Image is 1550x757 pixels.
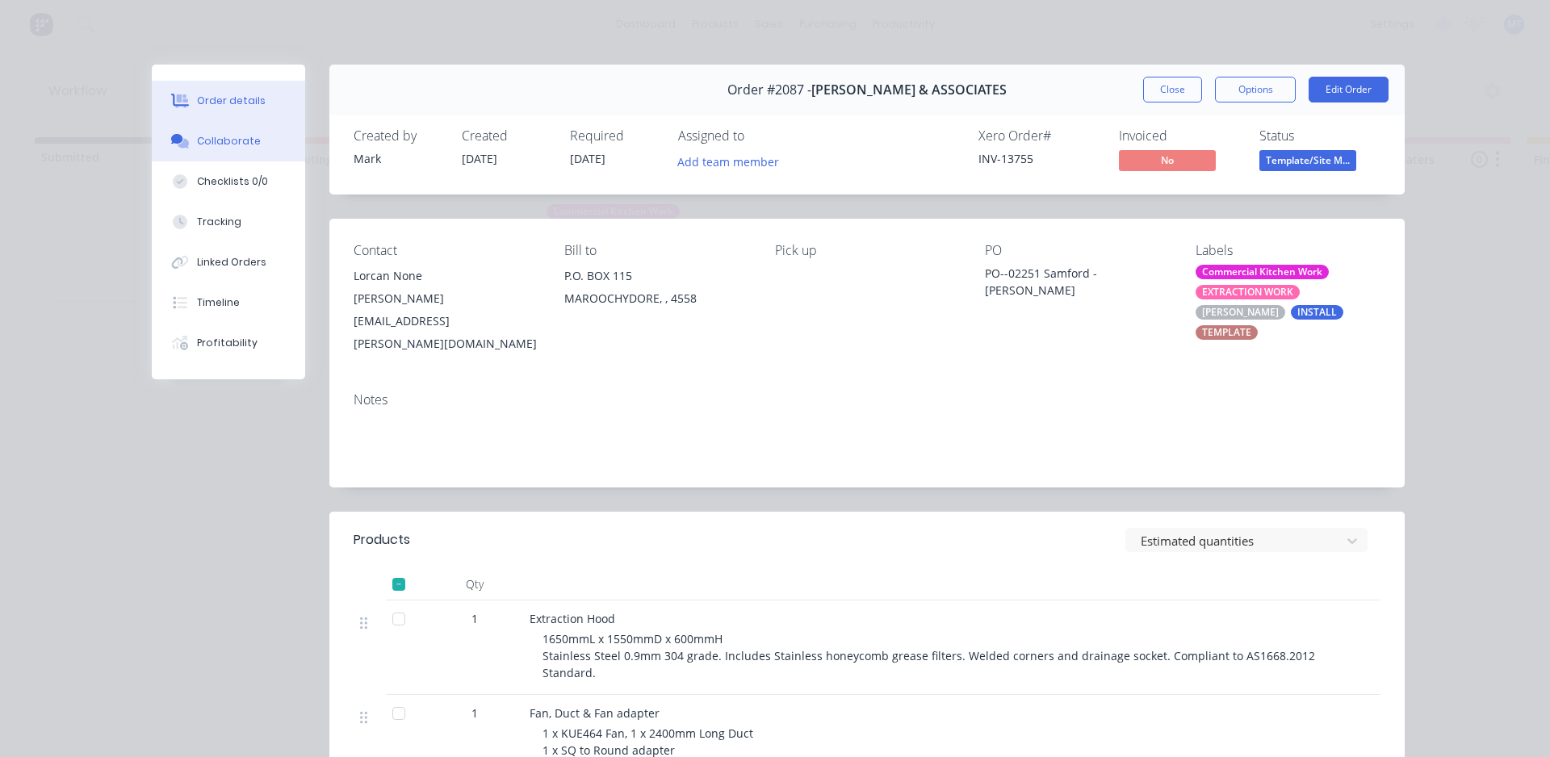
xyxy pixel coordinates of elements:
div: Checklists 0/0 [197,174,268,189]
div: Assigned to [678,128,840,144]
div: [PERSON_NAME][EMAIL_ADDRESS][PERSON_NAME][DOMAIN_NAME] [354,287,538,355]
span: 1650mmL x 1550mmD x 600mmH Stainless Steel 0.9mm 304 grade. Includes Stainless honeycomb grease f... [542,631,1318,680]
div: Pick up [775,243,960,258]
button: Add team member [678,150,788,172]
div: Mark [354,150,442,167]
button: Add team member [669,150,788,172]
div: Order details [197,94,266,108]
span: 1 [471,610,478,627]
button: Collaborate [152,121,305,161]
button: Checklists 0/0 [152,161,305,202]
div: EXTRACTION WORK [1196,285,1300,299]
div: Lorcan None [354,265,538,287]
div: Tracking [197,215,241,229]
div: P.O. BOX 115MAROOCHYDORE, , 4558 [564,265,749,316]
div: Contact [354,243,538,258]
div: Labels [1196,243,1380,258]
div: Bill to [564,243,749,258]
span: No [1119,150,1216,170]
div: Xero Order # [978,128,1100,144]
button: Edit Order [1309,77,1389,102]
span: [DATE] [462,151,497,166]
span: Order #2087 - [727,82,811,98]
span: Fan, Duct & Fan adapter [530,705,660,721]
span: Extraction Hood [530,611,615,626]
div: PO [985,243,1170,258]
button: Options [1215,77,1296,102]
div: Lorcan None[PERSON_NAME][EMAIL_ADDRESS][PERSON_NAME][DOMAIN_NAME] [354,265,538,355]
button: Tracking [152,202,305,242]
div: [PERSON_NAME] [1196,305,1285,320]
div: Linked Orders [197,255,266,270]
span: [PERSON_NAME] & ASSOCIATES [811,82,1007,98]
button: Template/Site M... [1259,150,1356,174]
button: Profitability [152,323,305,363]
div: INV-13755 [978,150,1100,167]
div: MAROOCHYDORE, , 4558 [564,287,749,310]
div: Collaborate [197,134,261,148]
button: Linked Orders [152,242,305,282]
div: Created by [354,128,442,144]
div: Required [570,128,659,144]
div: PO--02251 Samford - [PERSON_NAME] [985,265,1170,299]
div: Products [354,530,410,550]
div: Created [462,128,551,144]
div: Timeline [197,295,240,310]
button: Close [1143,77,1202,102]
div: TEMPLATE [1196,325,1258,340]
div: P.O. BOX 115 [564,265,749,287]
span: Template/Site M... [1259,150,1356,170]
div: INSTALL [1291,305,1343,320]
div: Qty [426,568,523,600]
button: Timeline [152,282,305,323]
div: Profitability [197,336,258,350]
span: 1 [471,705,478,721]
span: [DATE] [570,151,605,166]
div: Notes [354,392,1380,408]
div: Status [1259,128,1380,144]
div: Invoiced [1119,128,1240,144]
div: Commercial Kitchen Work [1196,265,1329,279]
button: Order details [152,81,305,121]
